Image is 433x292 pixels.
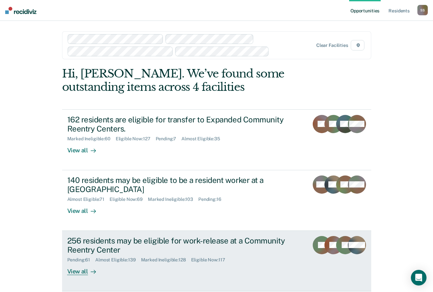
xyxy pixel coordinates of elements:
[62,170,371,231] a: 140 residents may be eligible to be a resident worker at a [GEOGRAPHIC_DATA]Almost Eligible:71Eli...
[67,202,104,215] div: View all
[141,257,191,263] div: Marked Ineligible : 128
[67,115,295,134] div: 162 residents are eligible for transfer to Expanded Community Reentry Centers.
[116,136,156,142] div: Eligible Now : 127
[67,236,295,255] div: 256 residents may be eligible for work-release at a Community Reentry Center
[148,197,198,202] div: Marked Ineligible : 103
[62,109,371,170] a: 162 residents are eligible for transfer to Expanded Community Reentry Centers.Marked Ineligible:6...
[67,263,104,275] div: View all
[110,197,148,202] div: Eligible Now : 69
[67,175,295,194] div: 140 residents may be eligible to be a resident worker at a [GEOGRAPHIC_DATA]
[67,257,96,263] div: Pending : 61
[67,142,104,154] div: View all
[417,5,428,15] div: S S
[5,7,36,14] img: Recidiviz
[198,197,227,202] div: Pending : 16
[411,270,426,285] div: Open Intercom Messenger
[67,136,116,142] div: Marked Ineligible : 60
[62,231,371,291] a: 256 residents may be eligible for work-release at a Community Reentry CenterPending:61Almost Elig...
[156,136,182,142] div: Pending : 7
[181,136,225,142] div: Almost Eligible : 35
[95,257,141,263] div: Almost Eligible : 139
[67,197,110,202] div: Almost Eligible : 71
[62,67,309,94] div: Hi, [PERSON_NAME]. We’ve found some outstanding items across 4 facilities
[316,43,348,48] div: Clear facilities
[191,257,230,263] div: Eligible Now : 117
[417,5,428,15] button: SS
